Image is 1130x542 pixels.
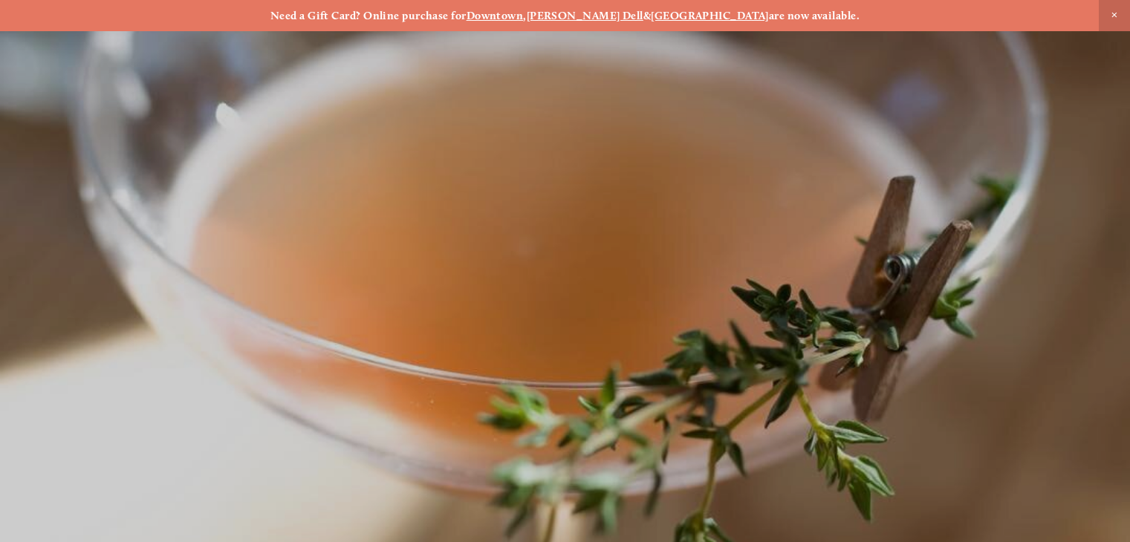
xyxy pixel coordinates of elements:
a: Downtown [467,9,524,22]
strong: are now available. [769,9,860,22]
a: [GEOGRAPHIC_DATA] [651,9,769,22]
strong: , [523,9,526,22]
strong: & [643,9,651,22]
a: [PERSON_NAME] Dell [527,9,643,22]
strong: Need a Gift Card? Online purchase for [270,9,467,22]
